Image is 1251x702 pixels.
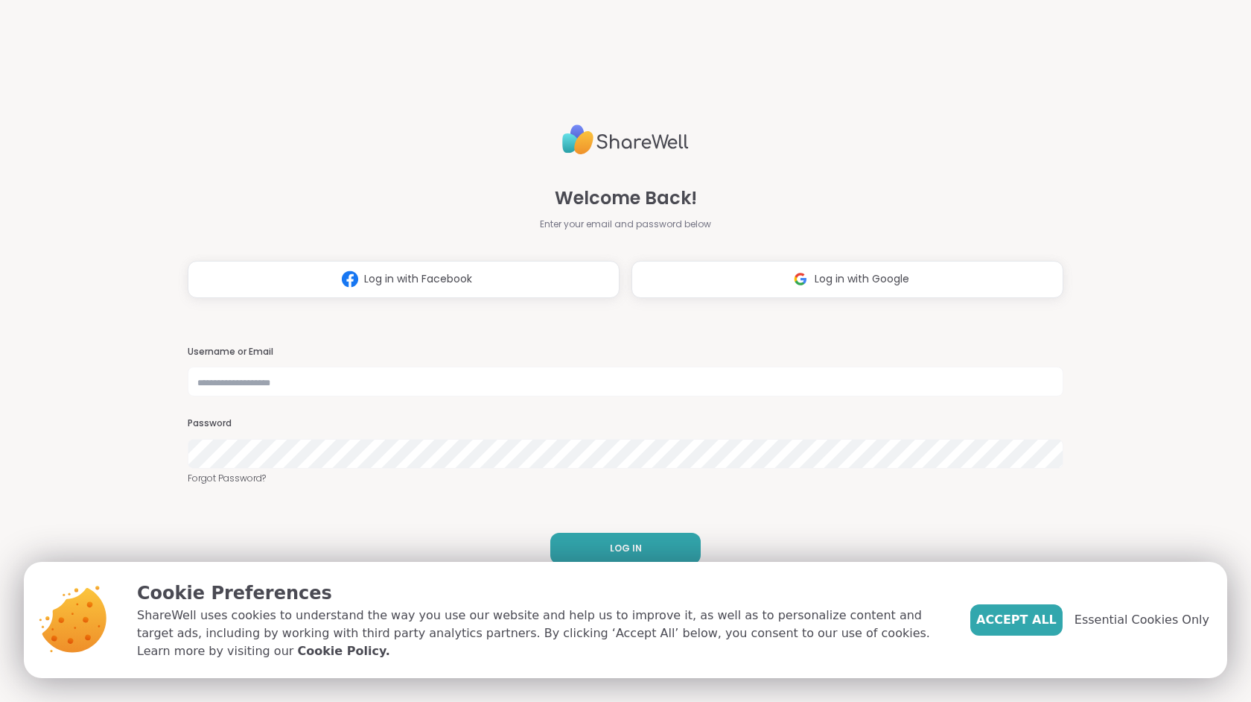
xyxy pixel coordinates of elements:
[137,580,946,607] p: Cookie Preferences
[555,185,697,212] span: Welcome Back!
[970,604,1063,636] button: Accept All
[188,417,1063,430] h3: Password
[631,261,1063,298] button: Log in with Google
[137,607,946,660] p: ShareWell uses cookies to understand the way you use our website and help us to improve it, as we...
[188,261,620,298] button: Log in with Facebook
[550,533,701,564] button: LOG IN
[297,642,389,660] a: Cookie Policy.
[188,346,1063,358] h3: Username or Email
[610,542,642,555] span: LOG IN
[540,218,711,231] span: Enter your email and password below
[336,265,364,293] img: ShareWell Logomark
[815,271,909,287] span: Log in with Google
[188,472,1063,485] a: Forgot Password?
[364,271,472,287] span: Log in with Facebook
[562,118,689,161] img: ShareWell Logo
[1075,611,1209,629] span: Essential Cookies Only
[976,611,1057,629] span: Accept All
[786,265,815,293] img: ShareWell Logomark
